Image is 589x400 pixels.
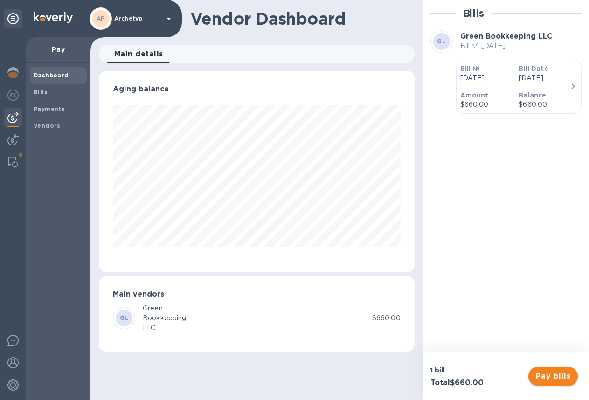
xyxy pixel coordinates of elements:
[120,314,129,321] b: GL
[143,313,186,323] div: Bookkeeping
[460,100,512,110] p: $660.00
[97,15,105,22] b: AP
[114,15,161,22] p: Archetyp
[430,366,502,375] p: 1 bill
[430,379,502,387] h3: Total $660.00
[34,72,69,79] b: Dashboard
[460,91,489,99] b: Amount
[536,371,570,382] span: Pay bills
[7,90,19,101] img: Foreign exchange
[460,32,553,41] b: Green Bookkeeping LLC
[113,85,401,94] h3: Aging balance
[143,303,186,313] div: Green
[519,100,570,110] p: $660.00
[34,89,48,96] b: Bills
[528,367,578,386] button: Pay bills
[4,9,22,28] div: Unpin categories
[519,73,570,83] p: [DATE]
[460,41,553,51] p: Bill № [DATE]
[34,12,73,23] img: Logo
[463,7,484,19] h2: Bills
[114,48,163,61] span: Main details
[519,91,546,99] b: Balance
[113,290,401,299] h3: Main vendors
[460,65,480,72] b: Bill №
[190,9,408,28] h1: Vendor Dashboard
[456,60,582,114] button: Bill №[DATE]Bill Date[DATE]Amount$660.00Balance$660.00
[34,122,61,129] b: Vendors
[372,313,401,323] p: $660.00
[34,45,83,54] p: Pay
[437,38,446,45] b: GL
[460,73,512,83] p: [DATE]
[143,323,186,333] div: LLC
[519,65,548,72] b: Bill Date
[34,105,65,112] b: Payments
